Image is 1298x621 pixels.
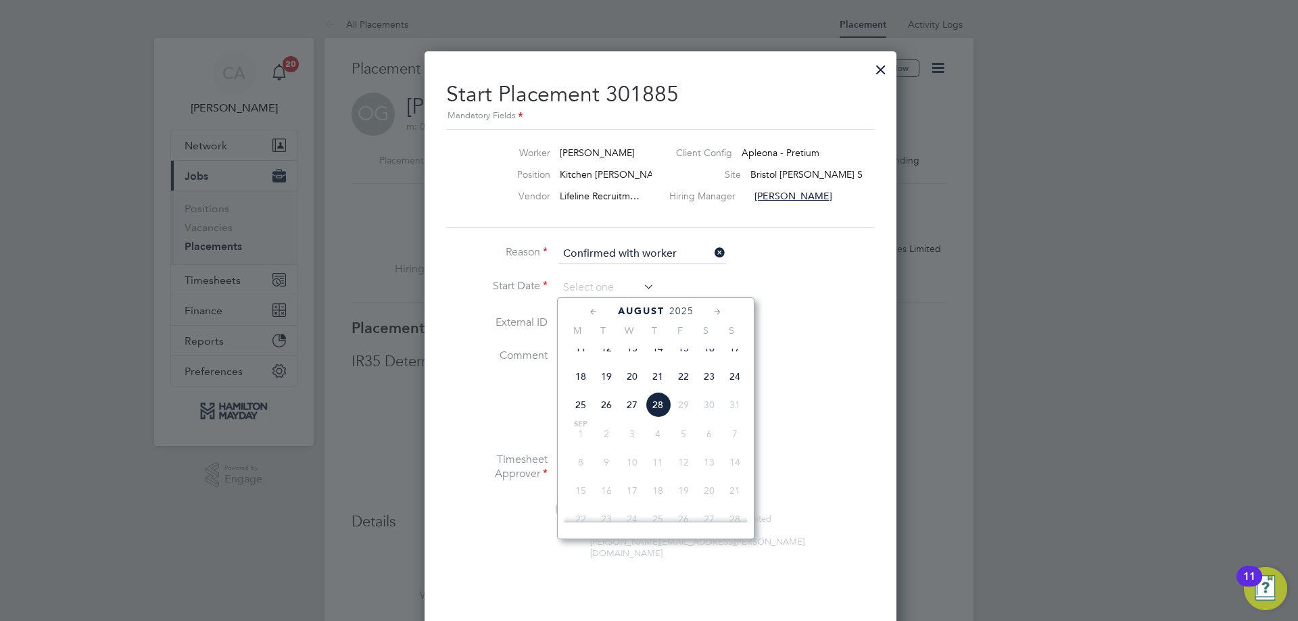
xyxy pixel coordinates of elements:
label: Site [687,168,741,180]
span: 20 [696,478,722,503]
span: 21 [645,364,671,389]
span: 6 [696,421,722,447]
span: T [590,324,616,337]
span: S [719,324,744,337]
span: 26 [671,506,696,532]
span: 28 [722,506,748,532]
span: 1 [568,421,594,447]
span: 31 [722,392,748,418]
span: 26 [594,392,619,418]
span: ML [556,497,579,521]
span: 5 [671,421,696,447]
label: Vendor [476,190,550,202]
span: 30 [696,392,722,418]
label: Client Config [676,147,732,159]
button: Open Resource Center, 11 new notifications [1244,567,1287,610]
span: 8 [568,449,594,475]
label: Timesheet Approver [446,453,548,481]
span: S [693,324,719,337]
span: 11 [645,449,671,475]
span: 25 [645,506,671,532]
span: August [618,305,665,317]
span: 19 [594,364,619,389]
span: 27 [619,392,645,418]
span: 9 [594,449,619,475]
span: 2025 [669,305,694,317]
span: 10 [619,449,645,475]
span: Sep [568,421,594,428]
span: 24 [722,364,748,389]
span: 25 [568,392,594,418]
span: 13 [696,449,722,475]
span: W [616,324,642,337]
span: [PERSON_NAME] [754,190,832,202]
span: 23 [696,364,722,389]
span: 22 [568,506,594,532]
span: 12 [671,449,696,475]
span: 15 [568,478,594,503]
span: 16 [594,478,619,503]
input: Select one [558,244,725,264]
label: Position [476,168,550,180]
h2: Start Placement 301885 [446,70,875,124]
span: Lifeline Recruitm… [560,190,640,202]
span: 20 [619,364,645,389]
span: 12 [594,335,619,361]
span: Bristol [PERSON_NAME] Squibb Pharma… [750,168,932,180]
span: 13 [619,335,645,361]
span: 21 [722,478,748,503]
span: [PERSON_NAME] [560,147,635,159]
div: Mandatory Fields [446,109,875,124]
span: 22 [671,364,696,389]
label: Worker [476,147,550,159]
span: Apleona - Pretium [742,147,819,159]
span: T [642,324,667,337]
span: 14 [645,335,671,361]
span: 15 [671,335,696,361]
span: 4 [645,421,671,447]
span: [PERSON_NAME][EMAIL_ADDRESS][PERSON_NAME][DOMAIN_NAME] [590,536,804,559]
span: M [564,324,590,337]
span: 28 [645,392,671,418]
span: 19 [671,478,696,503]
span: 16 [696,335,722,361]
div: 11 [1243,576,1255,594]
span: 17 [619,478,645,503]
label: Comment [446,349,548,363]
label: Reason [446,245,548,259]
span: 23 [594,506,619,532]
span: 7 [722,421,748,447]
input: Select one [558,278,654,298]
span: 11 [568,335,594,361]
label: Hiring Manager [669,190,745,202]
span: 18 [568,364,594,389]
label: External ID [446,316,548,330]
span: 27 [696,506,722,532]
span: 3 [619,421,645,447]
span: 24 [619,506,645,532]
span: 2 [594,421,619,447]
span: 17 [722,335,748,361]
span: Kitchen [PERSON_NAME] [560,168,670,180]
label: Start Date [446,279,548,293]
span: 14 [722,449,748,475]
span: F [667,324,693,337]
span: 18 [645,478,671,503]
span: 29 [671,392,696,418]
